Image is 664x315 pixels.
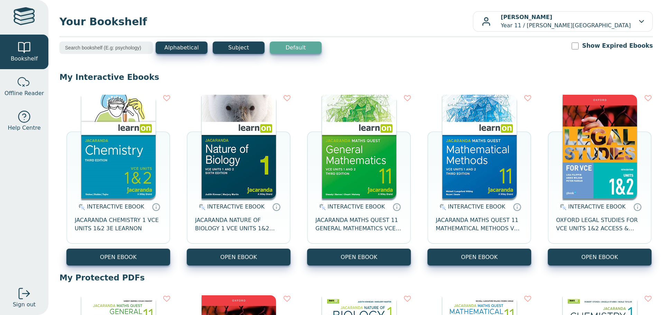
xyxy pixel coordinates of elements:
input: Search bookshelf (E.g: psychology) [59,41,153,54]
img: 4924bd51-7932-4040-9111-bbac42153a36.jpg [563,95,637,198]
button: OPEN EBOOK [66,249,170,266]
p: My Protected PDFs [59,272,653,283]
span: JACARANDA MATHS QUEST 11 GENERAL MATHEMATICS VCE UNITS 1&2 3E LEARNON [315,216,403,233]
span: INTERACTIVE EBOOK [328,203,385,210]
a: Interactive eBooks are accessed online via the publisher’s portal. They contain interactive resou... [633,203,642,211]
a: Interactive eBooks are accessed online via the publisher’s portal. They contain interactive resou... [272,203,280,211]
span: INTERACTIVE EBOOK [448,203,505,210]
span: Bookshelf [11,55,38,63]
span: Help Centre [8,124,40,132]
img: bac72b22-5188-ea11-a992-0272d098c78b.jpg [202,95,276,198]
span: Your Bookshelf [59,14,473,29]
button: OPEN EBOOK [427,249,531,266]
p: My Interactive Ebooks [59,72,653,82]
img: interactive.svg [558,203,566,211]
button: Alphabetical [156,41,207,54]
span: INTERACTIVE EBOOK [207,203,265,210]
span: Sign out [13,300,36,309]
img: interactive.svg [437,203,446,211]
button: Default [270,41,322,54]
span: Offline Reader [4,89,44,98]
button: [PERSON_NAME]Year 11 / [PERSON_NAME][GEOGRAPHIC_DATA] [473,11,653,32]
span: JACARANDA CHEMISTRY 1 VCE UNITS 1&2 3E LEARNON [75,216,162,233]
a: Interactive eBooks are accessed online via the publisher’s portal. They contain interactive resou... [513,203,521,211]
a: Interactive eBooks are accessed online via the publisher’s portal. They contain interactive resou... [393,203,401,211]
button: OPEN EBOOK [307,249,411,266]
span: INTERACTIVE EBOOK [87,203,144,210]
a: Interactive eBooks are accessed online via the publisher’s portal. They contain interactive resou... [152,203,160,211]
b: [PERSON_NAME] [501,14,552,20]
img: interactive.svg [197,203,205,211]
p: Year 11 / [PERSON_NAME][GEOGRAPHIC_DATA] [501,13,631,30]
img: f7b900ab-df9f-4510-98da-0629c5cbb4fd.jpg [322,95,396,198]
img: 37f81dd5-9e6c-4284-8d4c-e51904e9365e.jpg [81,95,156,198]
button: OPEN EBOOK [187,249,290,266]
span: INTERACTIVE EBOOK [568,203,626,210]
span: JACARANDA MATHS QUEST 11 MATHEMATICAL METHODS VCE UNITS 1&2 3E LEARNON [436,216,523,233]
span: OXFORD LEGAL STUDIES FOR VCE UNITS 1&2 ACCESS & JUSTICE STUDENT OBOOK + ASSESS 15E [556,216,643,233]
img: interactive.svg [76,203,85,211]
button: Subject [213,41,265,54]
img: 3d45537d-a581-493a-8efc-3c839325a1f6.jpg [442,95,517,198]
img: interactive.svg [317,203,326,211]
button: OPEN EBOOK [548,249,652,266]
label: Show Expired Ebooks [582,41,653,50]
span: JACARANDA NATURE OF BIOLOGY 1 VCE UNITS 1&2 LEARNON 6E (INCL STUDYON) EBOOK [195,216,282,233]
